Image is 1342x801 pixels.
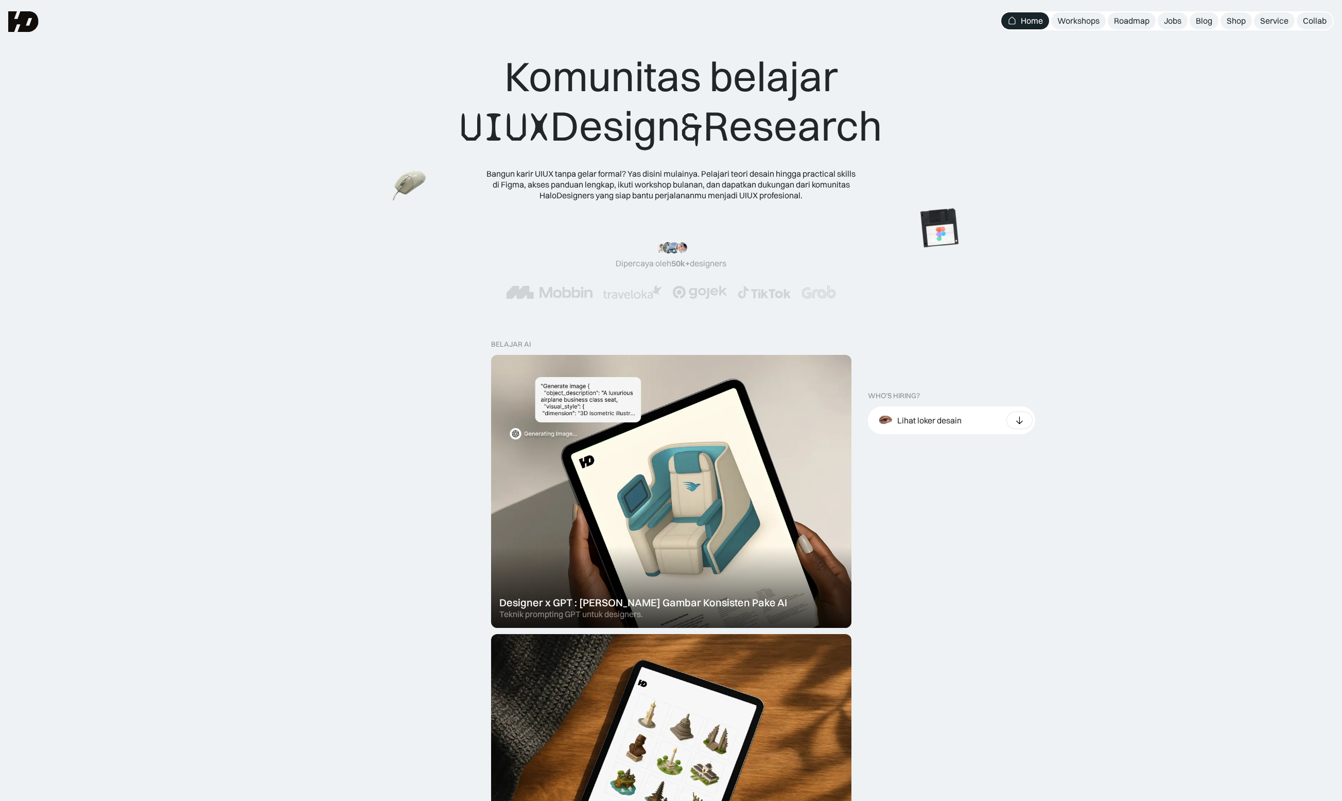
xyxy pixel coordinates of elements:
div: WHO’S HIRING? [868,391,920,400]
div: Jobs [1164,15,1181,26]
div: Workshops [1057,15,1100,26]
div: Roadmap [1114,15,1149,26]
a: Collab [1297,12,1333,29]
div: Blog [1196,15,1212,26]
div: Home [1021,15,1043,26]
div: Dipercaya oleh designers [616,258,726,269]
div: Shop [1227,15,1246,26]
div: Service [1260,15,1288,26]
span: 50k+ [671,258,690,268]
a: Service [1254,12,1295,29]
a: Roadmap [1108,12,1156,29]
a: Shop [1221,12,1252,29]
a: Blog [1190,12,1218,29]
a: Workshops [1051,12,1106,29]
div: belajar ai [491,340,531,349]
div: Collab [1303,15,1327,26]
div: Lihat loker desain [897,415,962,426]
a: Jobs [1158,12,1188,29]
span: & [681,103,703,152]
span: UIUX [460,103,550,152]
a: Designer x GPT : [PERSON_NAME] Gambar Konsisten Pake AITeknik prompting GPT untuk designers. [491,355,851,628]
a: Home [1001,12,1049,29]
div: Komunitas belajar Design Research [460,52,882,152]
div: Bangun karir UIUX tanpa gelar formal? Yas disini mulainya. Pelajari teori desain hingga practical... [486,168,857,200]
